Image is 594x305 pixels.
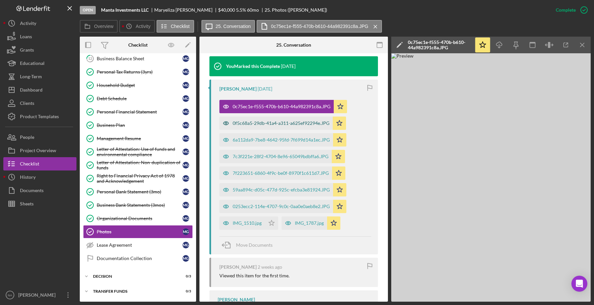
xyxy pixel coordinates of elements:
a: Business PlanMG [83,119,193,132]
div: M G [182,255,189,262]
button: Documents [3,184,76,197]
div: 7c3f221e-28f2-4704-8e96-65049bdbffa6.JPG [233,154,328,159]
div: Open [80,6,96,14]
label: Checklist [171,24,190,29]
div: M G [182,175,189,182]
button: Educational [3,57,76,70]
div: 59aa894c-d05c-477d-925c-efcba3e81924.JPG [233,187,330,192]
div: Checklist [128,42,148,48]
div: Activity [20,17,36,32]
a: PhotosMG [83,225,193,238]
div: Grants [20,43,34,58]
div: 6a112da9-7be8-4642-95fd-7f699d14a1ec.JPG [233,137,330,143]
div: M G [182,109,189,115]
button: 59aa894c-d05c-477d-925c-efcba3e81924.JPG [219,183,346,196]
button: Complete [549,3,591,17]
button: 25. Conversation [201,20,255,33]
div: Transfer Funds [93,289,175,293]
div: Project Overview [20,144,56,159]
div: [PERSON_NAME] [219,86,257,92]
button: 7c3f221e-28f2-4704-8e96-65049bdbffa6.JPG [219,150,345,163]
div: M G [182,69,189,75]
div: M G [182,149,189,155]
button: Clients [3,97,76,110]
div: [PERSON_NAME] [219,264,257,270]
text: NA [8,293,12,297]
button: Activity [3,17,76,30]
div: Complete [556,3,576,17]
div: M G [182,215,189,222]
div: Photos [97,229,182,234]
button: NA[PERSON_NAME] [3,288,76,302]
div: Management Resume [97,136,182,141]
button: 0c75ec1e-f555-470b-b610-44a982391c8a.JPG [257,20,382,33]
div: Product Templates [20,110,59,125]
button: IMG_1787.jpg [282,216,340,230]
label: 0c75ec1e-f555-470b-b610-44a982391c8a.JPG [271,24,368,29]
div: 5.5 % [236,7,246,13]
div: Documentation Collection [97,256,182,261]
div: History [20,170,36,185]
label: Activity [136,24,150,29]
a: Documentation CollectionMG [83,252,193,265]
button: Checklist [3,157,76,170]
button: 6a112da9-7be8-4642-95fd-7f699d14a1ec.JPG [219,133,346,147]
a: Personal Tax Returns (3yrs)MG [83,65,193,79]
button: Overview [80,20,118,33]
div: Business Bank Statements (3mos) [97,202,182,208]
div: People [20,131,34,146]
time: 2025-09-11 21:53 [258,86,272,92]
div: M G [182,55,189,62]
div: Documents [20,184,44,199]
a: Project Overview [3,144,76,157]
div: Viewed this item for the first time. [219,273,290,278]
div: Clients [20,97,34,112]
div: 25. Conversation [276,42,311,48]
a: Letter of Attestation: Use of funds and environmental complianceMG [83,145,193,158]
div: 0f5c68a5-29db-41a4-a311-a625ef92294e.JPG [233,121,329,126]
div: Letter of Attestation: Use of funds and environmental compliance [97,147,182,157]
a: People [3,131,76,144]
div: Debt Schedule [97,96,182,101]
div: Decision [93,274,175,278]
div: 60 mo [247,7,259,13]
div: 0253ecc2-114e-4707-9c0c-0aa0e0aeb8e2.JPG [233,204,330,209]
div: M G [182,202,189,208]
div: [PERSON_NAME] [218,297,255,302]
tspan: 12 [88,56,92,61]
div: M G [182,135,189,142]
button: 0253ecc2-114e-4707-9c0c-0aa0e0aeb8e2.JPG [219,200,346,213]
div: M G [182,242,189,248]
div: 0c75ec1e-f555-470b-b610-44a982391c8a.JPG [233,104,330,109]
button: Move Documents [219,237,279,253]
a: 12Business Balance SheetMG [83,52,193,65]
button: Grants [3,43,76,57]
button: 0f5c68a5-29db-41a4-a311-a625ef92294e.JPG [219,117,346,130]
div: 0 / 3 [179,289,191,293]
div: Organizational Documents [97,216,182,221]
div: Long-Term [20,70,42,85]
button: Checklist [157,20,194,33]
button: 0c75ec1e-f555-470b-b610-44a982391c8a.JPG [219,100,347,113]
div: M G [182,188,189,195]
a: Personal Financial StatementMG [83,105,193,119]
div: 7f223651-6860-4f9c-be0f-8970f1c611d7.JPG [233,170,329,176]
div: Personal Tax Returns (3yrs) [97,69,182,75]
a: Household BudgetMG [83,79,193,92]
button: Dashboard [3,83,76,97]
button: Product Templates [3,110,76,123]
button: Long-Term [3,70,76,83]
a: Lease AgreementMG [83,238,193,252]
div: 25. Photos ([PERSON_NAME]) [265,7,327,13]
button: IMG_1510.jpg [219,216,278,230]
div: Business Plan [97,123,182,128]
div: Business Balance Sheet [97,56,182,61]
div: M G [182,122,189,129]
div: Maryeliza [PERSON_NAME] [154,7,218,13]
div: Letter of Attestation: Non-duplication of funds [97,160,182,170]
div: M G [182,95,189,102]
div: Educational [20,57,45,72]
